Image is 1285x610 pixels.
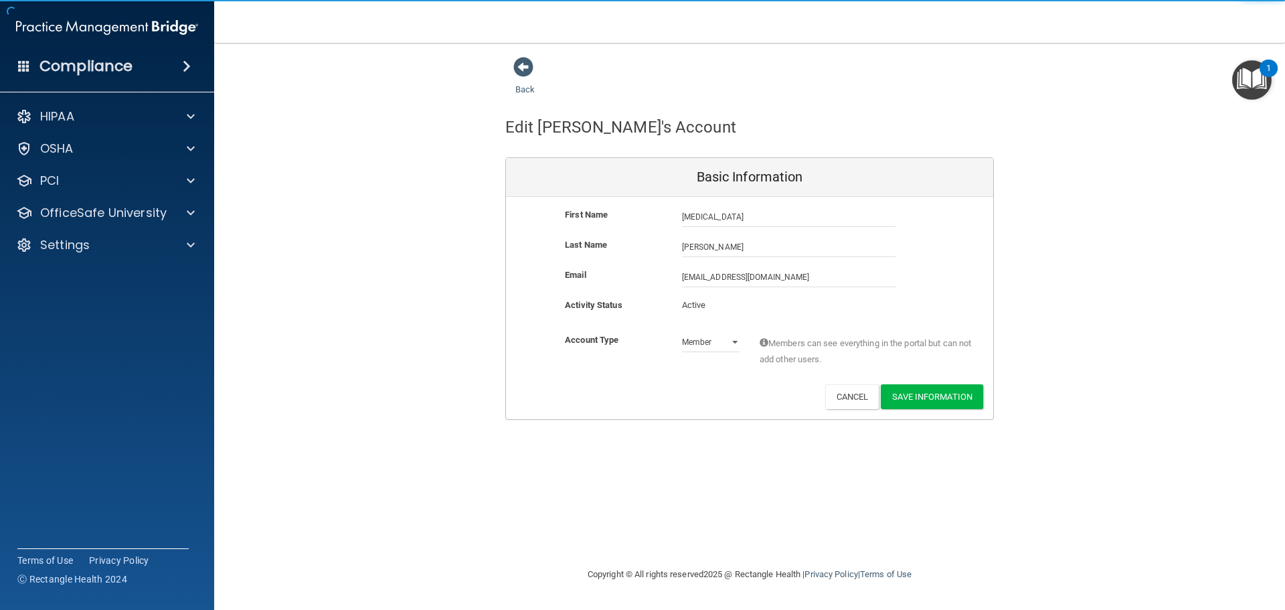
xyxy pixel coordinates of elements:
[40,108,74,125] p: HIPAA
[1266,68,1271,86] div: 1
[16,141,195,157] a: OSHA
[881,384,983,409] button: Save Information
[40,237,90,253] p: Settings
[682,297,740,313] p: Active
[16,173,195,189] a: PCI
[565,210,608,220] b: First Name
[16,108,195,125] a: HIPAA
[565,300,622,310] b: Activity Status
[804,569,857,579] a: Privacy Policy
[39,57,133,76] h4: Compliance
[17,573,127,586] span: Ⓒ Rectangle Health 2024
[16,205,195,221] a: OfficeSafe University
[565,335,618,345] b: Account Type
[16,237,195,253] a: Settings
[515,68,535,94] a: Back
[505,119,736,136] h4: Edit [PERSON_NAME]'s Account
[860,569,912,579] a: Terms of Use
[40,173,59,189] p: PCI
[760,335,973,368] span: Members can see everything in the portal but can not add other users.
[565,270,586,280] b: Email
[565,240,607,250] b: Last Name
[16,14,198,41] img: PMB logo
[40,141,74,157] p: OSHA
[505,553,994,596] div: Copyright © All rights reserved 2025 @ Rectangle Health | |
[17,554,73,567] a: Terms of Use
[1232,60,1272,100] button: Open Resource Center, 1 new notification
[40,205,167,221] p: OfficeSafe University
[89,554,149,567] a: Privacy Policy
[506,158,993,197] div: Basic Information
[825,384,879,409] button: Cancel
